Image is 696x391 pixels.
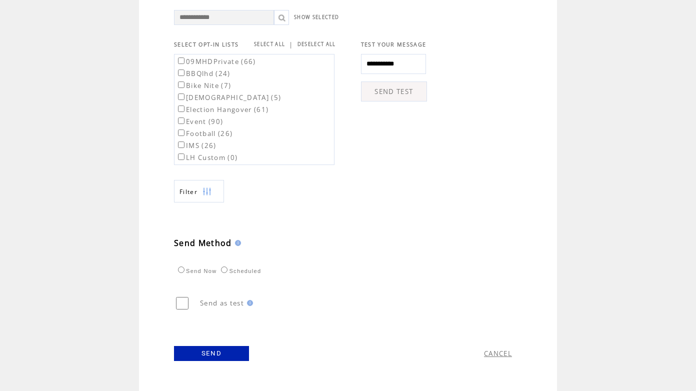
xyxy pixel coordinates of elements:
[178,69,184,76] input: BBQlhd (24)
[254,41,285,47] a: SELECT ALL
[289,40,293,49] span: |
[244,300,253,306] img: help.gif
[174,346,249,361] a: SEND
[218,268,261,274] label: Scheduled
[178,141,184,148] input: IMS (26)
[176,105,268,114] label: Election Hangover (61)
[178,81,184,88] input: Bike Nite (7)
[232,240,241,246] img: help.gif
[178,153,184,160] input: LH Custom (0)
[176,129,232,138] label: Football (26)
[178,266,184,273] input: Send Now
[176,117,223,126] label: Event (90)
[178,57,184,64] input: 09MHDPrivate (66)
[361,41,426,48] span: TEST YOUR MESSAGE
[178,105,184,112] input: Election Hangover (61)
[221,266,227,273] input: Scheduled
[178,117,184,124] input: Event (90)
[178,129,184,136] input: Football (26)
[202,180,211,203] img: filters.png
[484,349,512,358] a: CANCEL
[176,141,216,150] label: IMS (26)
[174,237,232,248] span: Send Method
[179,187,197,196] span: Show filters
[200,298,244,307] span: Send as test
[176,93,281,102] label: [DEMOGRAPHIC_DATA] (5)
[294,14,339,20] a: SHOW SELECTED
[176,57,256,66] label: 09MHDPrivate (66)
[176,153,237,162] label: LH Custom (0)
[176,69,230,78] label: BBQlhd (24)
[174,41,238,48] span: SELECT OPT-IN LISTS
[175,268,216,274] label: Send Now
[176,81,231,90] label: Bike Nite (7)
[297,41,336,47] a: DESELECT ALL
[174,180,224,202] a: Filter
[178,93,184,100] input: [DEMOGRAPHIC_DATA] (5)
[361,81,427,101] a: SEND TEST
